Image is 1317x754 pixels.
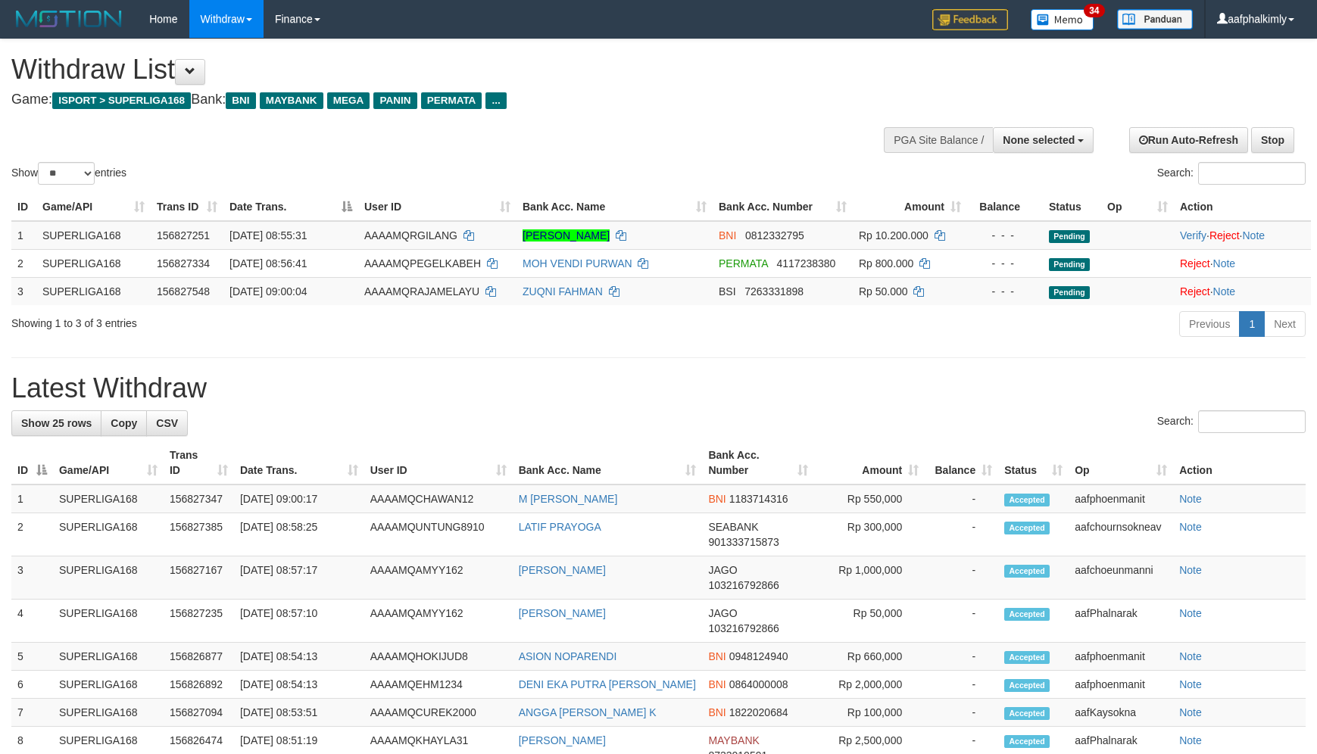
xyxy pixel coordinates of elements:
a: Note [1179,521,1202,533]
td: AAAAMQCHAWAN12 [364,484,513,513]
select: Showentries [38,162,95,185]
th: User ID: activate to sort column ascending [358,193,517,221]
span: Accepted [1004,494,1050,506]
th: Bank Acc. Name: activate to sort column ascending [517,193,713,221]
span: 34 [1084,4,1104,17]
span: Copy 0948124940 to clipboard [729,650,788,662]
span: Rp 800.000 [859,257,913,270]
span: BNI [708,706,726,718]
th: Op: activate to sort column ascending [1069,441,1173,484]
td: aafphoenmanit [1069,484,1173,513]
td: - [925,671,998,699]
a: Note [1179,706,1202,718]
label: Search: [1157,410,1306,433]
td: AAAAMQHOKIJUD8 [364,643,513,671]
a: Note [1179,650,1202,662]
td: SUPERLIGA168 [36,277,151,305]
span: BSI [719,285,736,298]
td: aafchoeunmanni [1069,556,1173,600]
span: Accepted [1004,608,1050,621]
th: Date Trans.: activate to sort column ascending [234,441,364,484]
span: [DATE] 08:56:41 [229,257,307,270]
th: ID: activate to sort column descending [11,441,53,484]
th: Amount: activate to sort column ascending [814,441,925,484]
td: - [925,600,998,643]
img: MOTION_logo.png [11,8,126,30]
td: SUPERLIGA168 [36,221,151,250]
span: BNI [719,229,736,241]
td: aafchournsokneav [1069,513,1173,556]
td: 3 [11,277,36,305]
th: Action [1173,441,1306,484]
a: Show 25 rows [11,410,101,436]
td: Rp 550,000 [814,484,925,513]
a: Note [1242,229,1265,241]
span: Show 25 rows [21,417,92,429]
a: Stop [1251,127,1294,153]
span: PERMATA [719,257,768,270]
span: Copy 1822020684 to clipboard [729,706,788,718]
input: Search: [1198,162,1306,185]
a: MOH VENDI PURWAN [523,257,632,270]
td: Rp 300,000 [814,513,925,556]
span: AAAAMQRGILANG [364,229,457,241]
td: [DATE] 08:53:51 [234,699,364,727]
th: Op: activate to sort column ascending [1101,193,1174,221]
a: Run Auto-Refresh [1129,127,1248,153]
a: [PERSON_NAME] [523,229,610,241]
td: [DATE] 08:54:13 [234,671,364,699]
th: Trans ID: activate to sort column ascending [164,441,234,484]
a: [PERSON_NAME] [519,607,606,619]
span: MAYBANK [708,734,759,746]
span: Accepted [1004,707,1050,720]
th: Date Trans.: activate to sort column descending [223,193,358,221]
span: Pending [1049,230,1090,243]
span: JAGO [708,607,737,619]
img: panduan.png [1117,9,1193,30]
a: CSV [146,410,188,436]
span: MAYBANK [260,92,323,109]
span: BNI [226,92,255,109]
span: Accepted [1004,522,1050,534]
img: Button%20Memo.svg [1031,9,1094,30]
td: SUPERLIGA168 [53,513,164,556]
span: AAAAMQPEGELKABEH [364,257,481,270]
td: aafphoenmanit [1069,671,1173,699]
span: PANIN [373,92,417,109]
td: AAAAMQAMYY162 [364,556,513,600]
button: None selected [993,127,1094,153]
td: 7 [11,699,53,727]
th: Bank Acc. Number: activate to sort column ascending [713,193,853,221]
span: ... [485,92,506,109]
td: SUPERLIGA168 [53,643,164,671]
td: [DATE] 09:00:17 [234,484,364,513]
span: [DATE] 09:00:04 [229,285,307,298]
td: - [925,513,998,556]
a: Reject [1180,257,1210,270]
th: Game/API: activate to sort column ascending [36,193,151,221]
td: [DATE] 08:57:10 [234,600,364,643]
label: Search: [1157,162,1306,185]
a: Note [1179,493,1202,505]
span: None selected [1003,134,1075,146]
td: AAAAMQAMYY162 [364,600,513,643]
th: Balance [967,193,1043,221]
td: AAAAMQEHM1234 [364,671,513,699]
span: SEABANK [708,521,758,533]
div: - - - [973,256,1037,271]
th: Amount: activate to sort column ascending [853,193,967,221]
td: 5 [11,643,53,671]
a: Reject [1209,229,1240,241]
td: · [1174,277,1311,305]
td: 2 [11,249,36,277]
th: Status: activate to sort column ascending [998,441,1069,484]
a: Copy [101,410,147,436]
td: - [925,484,998,513]
h1: Latest Withdraw [11,373,1306,403]
span: Rp 10.200.000 [859,229,928,241]
span: Rp 50.000 [859,285,908,298]
td: Rp 2,000,000 [814,671,925,699]
td: 156826892 [164,671,234,699]
th: Bank Acc. Number: activate to sort column ascending [702,441,814,484]
td: 156827235 [164,600,234,643]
